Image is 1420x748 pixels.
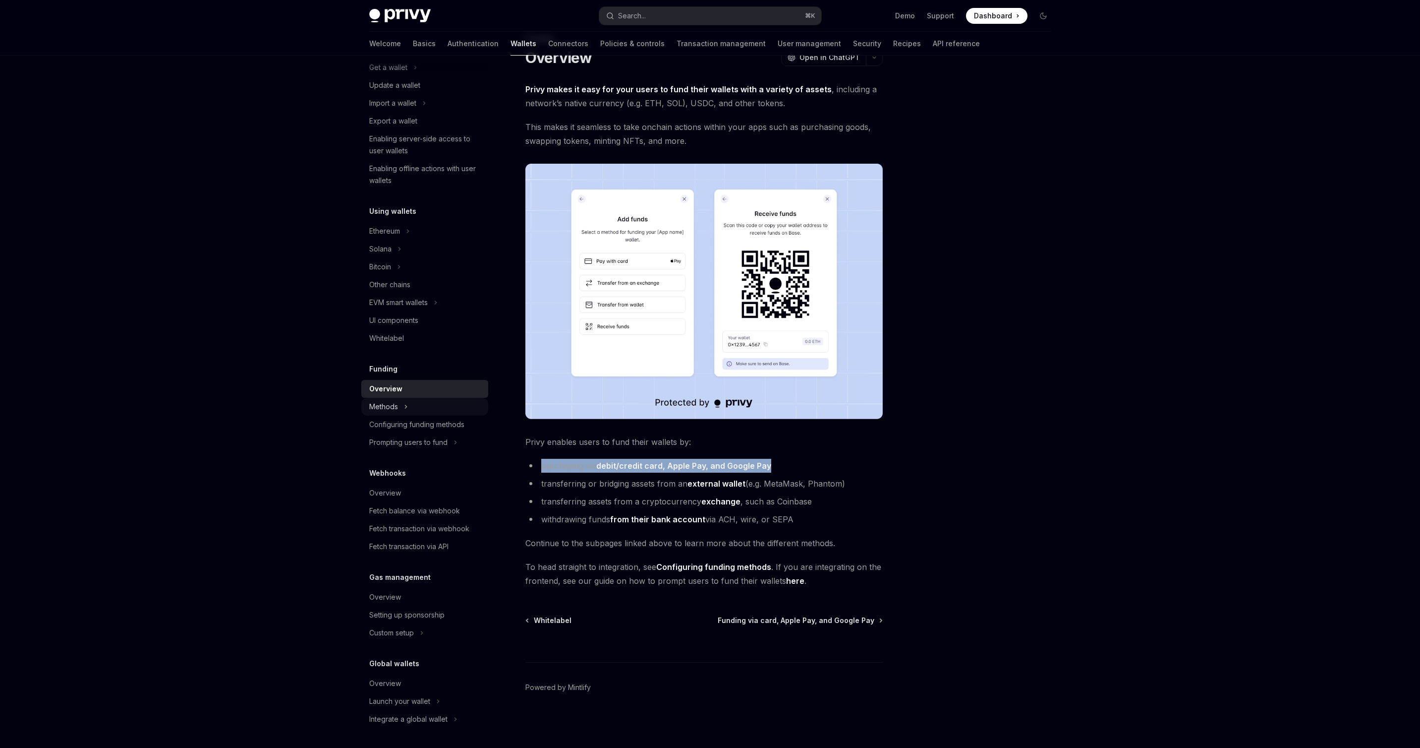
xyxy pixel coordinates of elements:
[701,497,740,506] strong: exchange
[718,616,874,625] span: Funding via card, Apple Pay, and Google Pay
[369,261,391,273] div: Bitcoin
[677,32,766,56] a: Transaction management
[369,133,482,157] div: Enabling server-side access to user wallets
[369,591,401,603] div: Overview
[369,97,416,109] div: Import a wallet
[525,120,883,148] span: This makes it seamless to take onchain actions within your apps such as purchasing goods, swappin...
[600,32,665,56] a: Policies & controls
[596,461,771,471] a: debit/credit card, Apple Pay, and Google Pay
[361,160,488,189] a: Enabling offline actions with user wallets
[361,130,488,160] a: Enabling server-side access to user wallets
[369,571,431,583] h5: Gas management
[525,560,883,588] span: To head straight to integration, see . If you are integrating on the frontend, see our guide on h...
[786,576,804,586] a: here
[525,49,592,66] h1: Overview
[853,32,881,56] a: Security
[369,487,401,499] div: Overview
[525,164,883,419] img: images/Funding.png
[805,12,815,20] span: ⌘ K
[895,11,915,21] a: Demo
[525,459,883,473] li: purchasing via
[361,76,488,94] a: Update a wallet
[361,675,488,692] a: Overview
[525,512,883,526] li: withdrawing funds via ACH, wire, or SEPA
[893,32,921,56] a: Recipes
[369,401,398,413] div: Methods
[778,32,841,56] a: User management
[369,32,401,56] a: Welcome
[361,606,488,624] a: Setting up sponsorship
[361,502,488,520] a: Fetch balance via webhook
[361,588,488,606] a: Overview
[525,477,883,491] li: transferring or bridging assets from an (e.g. MetaMask, Phantom)
[361,484,488,502] a: Overview
[933,32,980,56] a: API reference
[525,536,883,550] span: Continue to the subpages linked above to learn more about the different methods.
[369,243,392,255] div: Solana
[369,115,417,127] div: Export a wallet
[656,562,771,572] a: Configuring funding methods
[369,523,469,535] div: Fetch transaction via webhook
[548,32,588,56] a: Connectors
[369,79,420,91] div: Update a wallet
[361,112,488,130] a: Export a wallet
[361,416,488,434] a: Configuring funding methods
[361,380,488,398] a: Overview
[361,520,488,538] a: Fetch transaction via webhook
[927,11,954,21] a: Support
[369,695,430,707] div: Launch your wallet
[799,53,860,62] span: Open in ChatGPT
[534,616,571,625] span: Whitelabel
[369,713,448,725] div: Integrate a global wallet
[1035,8,1051,24] button: Toggle dark mode
[369,225,400,237] div: Ethereum
[781,49,866,66] button: Open in ChatGPT
[413,32,436,56] a: Basics
[361,276,488,294] a: Other chains
[701,497,740,507] a: exchange
[618,10,646,22] div: Search...
[369,314,418,326] div: UI components
[525,683,591,692] a: Powered by Mintlify
[687,479,745,489] a: external wallet
[718,616,882,625] a: Funding via card, Apple Pay, and Google Pay
[369,383,402,395] div: Overview
[448,32,499,56] a: Authentication
[369,419,464,431] div: Configuring funding methods
[596,461,771,471] strong: debit/credit card, Apple Pay, and Google Pay
[966,8,1027,24] a: Dashboard
[369,627,414,639] div: Custom setup
[526,616,571,625] a: Whitelabel
[369,279,410,291] div: Other chains
[369,541,449,553] div: Fetch transaction via API
[687,479,745,489] strong: external wallet
[610,514,705,525] a: from their bank account
[369,678,401,689] div: Overview
[525,495,883,508] li: transferring assets from a cryptocurrency , such as Coinbase
[511,32,536,56] a: Wallets
[361,538,488,556] a: Fetch transaction via API
[369,9,431,23] img: dark logo
[361,329,488,347] a: Whitelabel
[369,163,482,187] div: Enabling offline actions with user wallets
[974,11,1012,21] span: Dashboard
[525,435,883,449] span: Privy enables users to fund their wallets by:
[369,297,428,309] div: EVM smart wallets
[525,84,832,94] strong: Privy makes it easy for your users to fund their wallets with a variety of assets
[369,609,445,621] div: Setting up sponsorship
[369,467,406,479] h5: Webhooks
[369,505,460,517] div: Fetch balance via webhook
[525,82,883,110] span: , including a network’s native currency (e.g. ETH, SOL), USDC, and other tokens.
[369,658,419,670] h5: Global wallets
[599,7,821,25] button: Search...⌘K
[369,332,404,344] div: Whitelabel
[369,205,416,217] h5: Using wallets
[369,436,448,448] div: Prompting users to fund
[361,312,488,329] a: UI components
[369,363,398,375] h5: Funding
